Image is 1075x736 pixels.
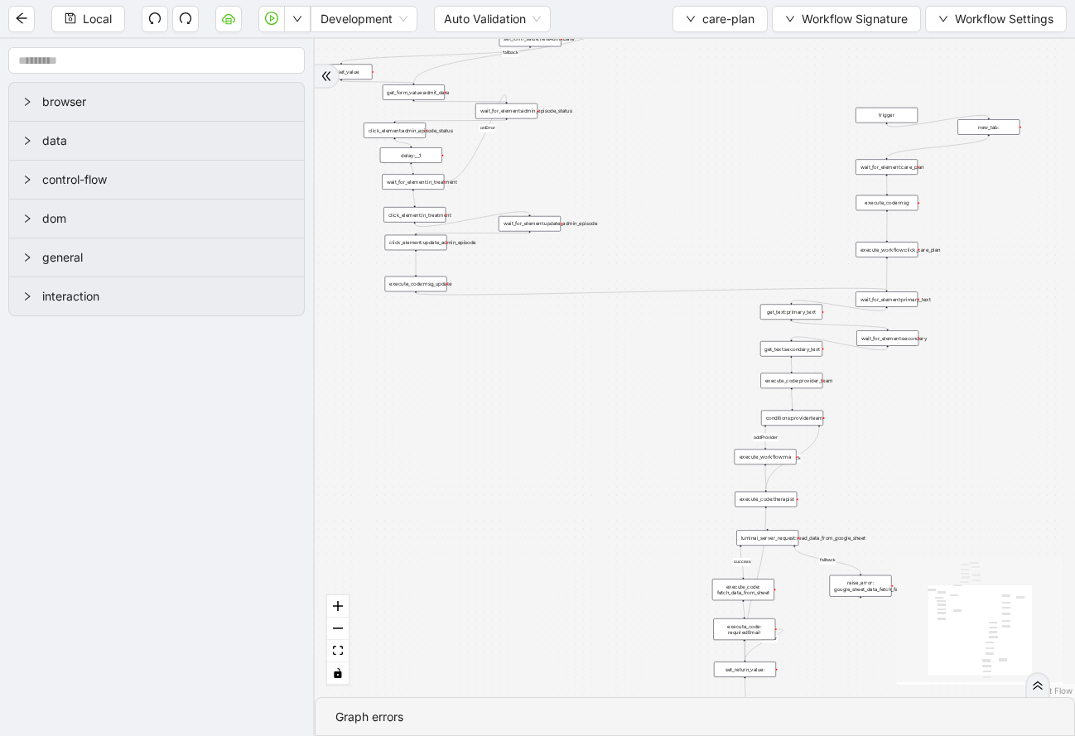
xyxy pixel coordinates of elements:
div: wait_for_element:update_admin_episode [499,216,561,232]
div: get_text:secondary_text [760,341,822,357]
div: set_form_value:newAdmitDate [499,31,562,46]
g: Edge from set_return_value: to luminai_server_request:track_workflow [745,679,745,703]
g: Edge from get_text:primary_text to wait_for_element:secondary [791,321,887,330]
div: luminai_server_request:read_data_from_google_sheet [736,530,798,546]
div: delay:__1 [380,147,442,163]
button: arrow-left [8,6,35,32]
div: get_text:primary_text [760,305,822,320]
div: execute_code:therapist [735,492,797,508]
button: redo [172,6,199,32]
span: interaction [42,287,291,305]
g: Edge from wait_for_element:secondary to get_text:secondary_text [791,337,887,350]
g: Edge from click_element:admin_episode_status to delay:__1 [395,139,412,146]
g: Edge from click_element:in_treatment to wait_for_element:update_admin_episode [415,212,530,227]
div: click_element:update_admin_episode [385,235,447,251]
div: click_element:admin_episode_status [364,123,426,138]
div: execute_code:msg [856,195,918,211]
g: Edge from wait_for_element:in_treatment to wait_for_element:admin_episode_status [446,95,506,182]
g: Edge from delay:__1 to wait_for_element:in_treatment [411,164,413,172]
span: arrow-left [15,12,28,25]
div: general [9,238,304,277]
g: Edge from wait_for_element:admin_episode_status to click_element:admin_episode_status [395,120,507,121]
div: trigger [856,108,918,123]
div: execute_code:provider_team [760,373,822,389]
span: right [22,291,32,301]
div: new_tab: [957,119,1020,135]
span: undo [148,12,161,25]
div: wait_for_element:care_plan [856,159,918,175]
span: plus-circle [856,603,866,613]
div: raise_error: google_sheet_data_fetch_failed [830,575,892,597]
button: downWorkflow Settings [925,6,1067,32]
div: wait_for_element:primary_text [856,291,918,307]
span: down [292,14,302,24]
button: downcare-plan [672,6,768,32]
span: browser [42,93,291,111]
div: delay:set_value [311,65,373,80]
span: right [22,175,32,185]
span: right [22,97,32,107]
div: set_return_value: [714,661,776,677]
span: redo [179,12,192,25]
button: undo [142,6,168,32]
div: execute_workflow:click_care_plan [856,242,918,257]
button: saveLocal [51,6,125,32]
button: toggle interactivity [327,662,349,685]
div: wait_for_element:secondary [856,330,918,346]
button: zoom in [327,595,349,618]
g: Edge from new_tab: to wait_for_element:care_plan [887,136,989,157]
span: down [785,14,795,24]
g: Edge from trigger to new_tab: [887,115,989,127]
div: wait_for_element:admin_episode_status [475,103,537,119]
button: play-circle [258,6,285,32]
div: control-flow [9,161,304,199]
div: wait_for_element:in_treatment [382,174,444,190]
div: execute_code:msg_update [385,277,447,292]
button: zoom out [327,618,349,640]
span: dom [42,209,291,228]
button: cloud-server [215,6,242,32]
div: execute_code: requiredEmail [713,618,775,640]
div: interaction [9,277,304,315]
span: play-circle [265,12,278,25]
div: conditions:providerteam [761,411,823,426]
span: control-flow [42,171,291,189]
div: execute_workflow:ma [735,450,797,465]
a: React Flow attribution [1029,685,1073,695]
span: care-plan [702,10,754,28]
span: Development [321,7,407,31]
g: Edge from wait_for_element:primary_text to get_text:primary_text [791,301,886,310]
span: right [22,253,32,262]
g: Edge from execute_code: requiredEmail to set_return_value: [745,629,782,661]
div: Graph errors [335,708,1054,726]
span: right [22,136,32,146]
button: downWorkflow Signature [772,6,921,32]
g: Edge from luminai_server_request:read_data_from_google_sheet to raise_error: google_sheet_data_fe... [794,547,860,574]
span: down [686,14,696,24]
div: dom [9,200,304,238]
g: Edge from wait_for_element:in_treatment to click_element:in_treatment [413,191,415,205]
span: Workflow Settings [955,10,1053,28]
g: Edge from conditions:providerteam to execute_workflow:ma [753,427,779,448]
span: Local [83,10,112,28]
span: double-right [321,70,332,82]
span: down [938,14,948,24]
